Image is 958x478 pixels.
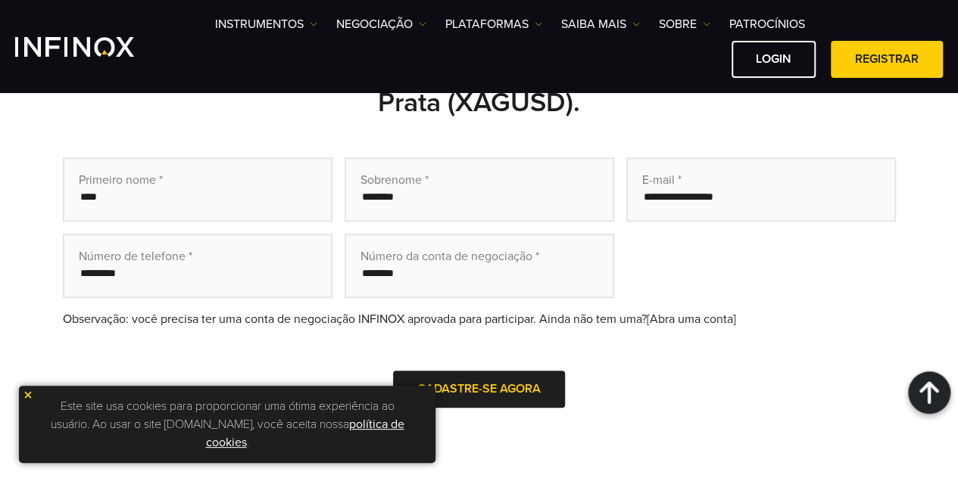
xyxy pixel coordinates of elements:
img: yellow close icon [23,390,33,400]
a: Patrocínios [729,15,805,33]
a: Registrar [831,41,943,78]
a: SOBRE [659,15,710,33]
p: Este site usa cookies para proporcionar uma ótima experiência ao usuário. Ao usar o site [DOMAIN_... [27,393,428,455]
a: PLATAFORMAS [445,15,542,33]
a: Saiba mais [561,15,640,33]
a: INFINOX Logo [15,37,170,57]
a: Instrumentos [215,15,317,33]
span: Cadastre-se agora [417,381,541,396]
button: Cadastre-se agora [393,371,565,408]
a: Login [732,41,816,78]
div: Observação: você precisa ter uma conta de negociação INFINOX aprovada para participar. Ainda não ... [63,310,896,328]
a: [Abra uma conta] [647,312,736,327]
a: NEGOCIAÇÃO [336,15,426,33]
